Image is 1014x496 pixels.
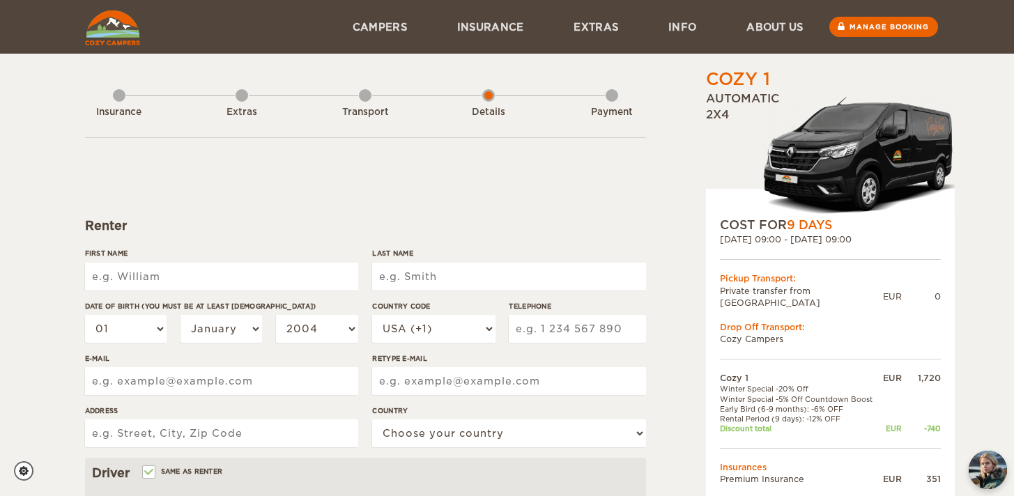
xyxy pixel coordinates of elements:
div: EUR [883,290,902,302]
td: Insurances [720,461,941,473]
div: 351 [902,473,941,485]
td: Private transfer from [GEOGRAPHIC_DATA] [720,285,883,309]
label: Country [372,405,645,416]
label: Telephone [509,301,645,311]
div: EUR [879,473,901,485]
img: Cozy Campers [85,10,140,45]
div: Extras [203,106,280,119]
td: Cozy 1 [720,372,880,384]
label: Country Code [372,301,495,311]
label: Same as renter [144,465,223,478]
div: COST FOR [720,217,941,233]
td: Rental Period (9 days): -12% OFF [720,414,880,424]
div: Cozy 1 [706,68,770,91]
div: 0 [902,290,941,302]
div: Automatic 2x4 [706,91,955,217]
button: chat-button [969,451,1007,489]
td: Early Bird (6-9 months): -6% OFF [720,404,880,414]
label: Retype E-mail [372,353,645,364]
input: e.g. example@example.com [85,367,358,395]
div: Drop Off Transport: [720,321,941,333]
div: Details [450,106,527,119]
label: Last Name [372,248,645,258]
div: EUR [879,424,901,433]
div: EUR [879,372,901,384]
img: Freyja at Cozy Campers [969,451,1007,489]
input: e.g. Street, City, Zip Code [85,419,358,447]
td: Premium Insurance [720,473,880,485]
div: 1,720 [902,372,941,384]
td: Winter Special -20% Off [720,384,880,394]
label: Address [85,405,358,416]
a: Manage booking [829,17,938,37]
div: Payment [574,106,650,119]
td: Cozy Campers [720,333,941,345]
div: Pickup Transport: [720,272,941,284]
label: E-mail [85,353,358,364]
td: Discount total [720,424,880,433]
div: Insurance [81,106,158,119]
div: Renter [85,217,646,234]
td: Winter Special -5% Off Countdown Boost [720,394,880,404]
input: e.g. example@example.com [372,367,645,395]
div: [DATE] 09:00 - [DATE] 09:00 [720,233,941,245]
div: Driver [92,465,639,481]
input: e.g. William [85,263,358,290]
label: Date of birth (You must be at least [DEMOGRAPHIC_DATA]) [85,301,358,311]
label: First Name [85,248,358,258]
input: e.g. 1 234 567 890 [509,315,645,343]
input: Same as renter [144,469,153,478]
span: 9 Days [787,218,832,232]
a: Cookie settings [14,461,43,481]
input: e.g. Smith [372,263,645,290]
div: -740 [902,424,941,433]
div: Transport [327,106,404,119]
img: Stuttur-m-c-logo-2.png [762,95,955,217]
